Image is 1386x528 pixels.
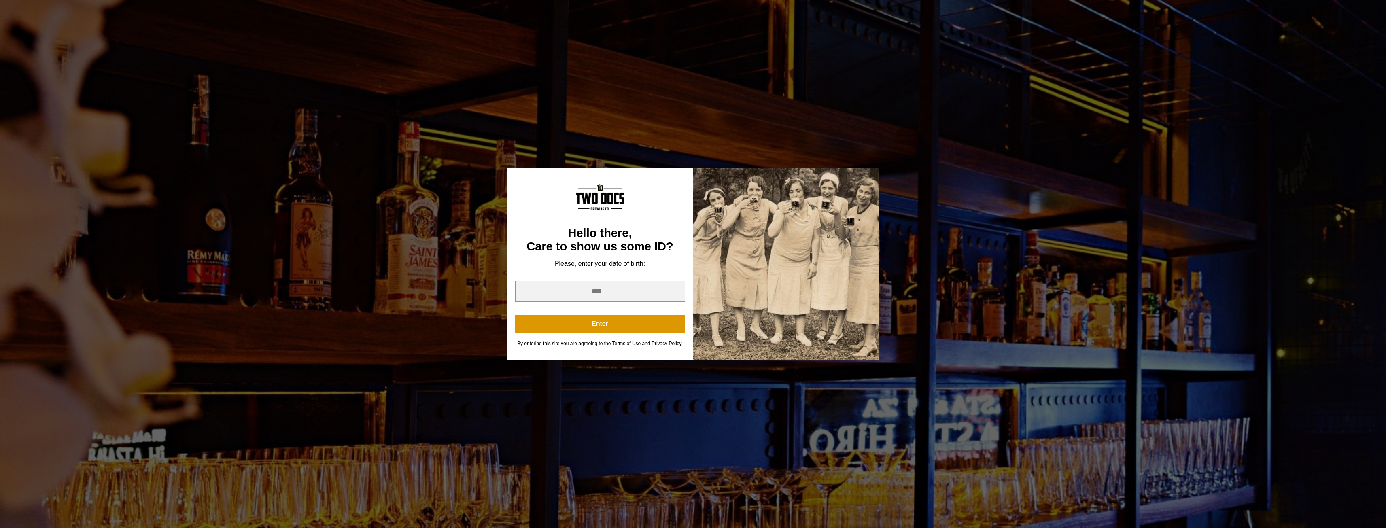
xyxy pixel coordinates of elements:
div: By entering this site you are agreeing to the Terms of Use and Privacy Policy. [515,341,685,347]
img: Content Logo [576,184,624,210]
button: Enter [515,315,685,333]
input: year [515,281,685,302]
div: Hello there, Care to show us some ID? [515,227,685,254]
div: Please, enter your date of birth: [515,260,685,268]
